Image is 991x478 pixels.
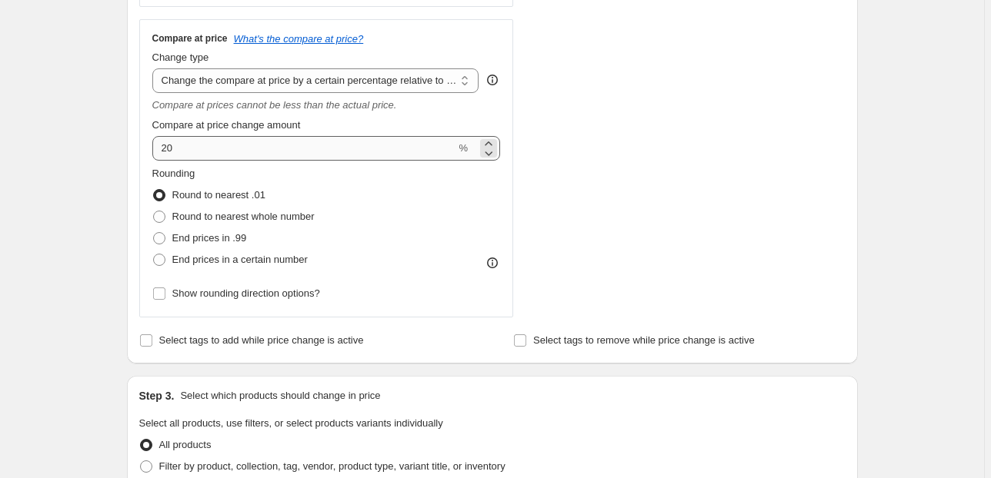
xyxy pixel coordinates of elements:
span: Rounding [152,168,195,179]
span: All products [159,439,212,450]
span: Round to nearest whole number [172,211,315,222]
input: 20 [152,136,456,161]
span: Round to nearest .01 [172,189,265,201]
span: % [459,142,468,154]
span: Compare at price change amount [152,119,301,131]
span: Show rounding direction options? [172,287,320,299]
button: What's the compare at price? [234,33,364,45]
span: Select all products, use filters, or select products variants individually [139,417,443,429]
p: Select which products should change in price [180,388,380,403]
h2: Step 3. [139,388,175,403]
span: End prices in .99 [172,232,247,244]
span: Select tags to remove while price change is active [533,334,755,346]
span: Change type [152,51,209,63]
i: Compare at prices cannot be less than the actual price. [152,99,397,111]
span: Select tags to add while price change is active [159,334,364,346]
span: Filter by product, collection, tag, vendor, product type, variant title, or inventory [159,460,506,472]
span: End prices in a certain number [172,254,308,265]
h3: Compare at price [152,32,228,45]
div: help [485,72,500,88]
